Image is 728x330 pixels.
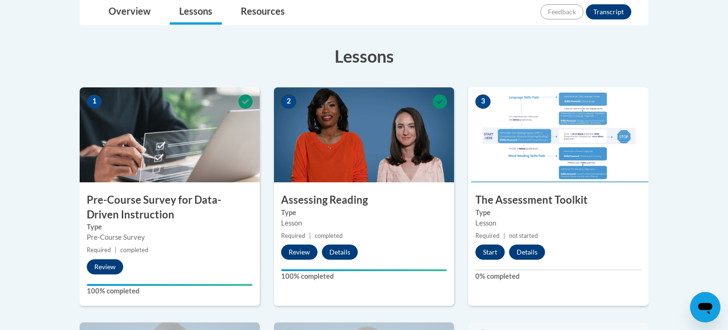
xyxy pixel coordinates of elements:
[540,4,583,19] button: Feedback
[309,232,311,239] span: |
[115,246,117,254] span: |
[475,207,641,218] label: Type
[475,271,641,282] label: 0% completed
[586,4,631,19] button: Transcript
[281,245,318,260] button: Review
[475,232,500,239] span: Required
[509,245,545,260] button: Details
[80,193,260,222] h3: Pre-Course Survey for Data-Driven Instruction
[120,246,148,254] span: completed
[503,232,505,239] span: |
[281,232,305,239] span: Required
[87,222,253,232] label: Type
[322,245,358,260] button: Details
[281,94,296,109] span: 2
[274,87,454,182] img: Course Image
[281,269,447,271] div: Your progress
[80,87,260,182] img: Course Image
[281,207,447,218] label: Type
[87,284,253,286] div: Your progress
[281,218,447,228] div: Lesson
[87,259,123,274] button: Review
[475,245,505,260] button: Start
[475,218,641,228] div: Lesson
[690,292,720,322] iframe: Button to launch messaging window
[315,232,343,239] span: completed
[87,246,111,254] span: Required
[281,271,447,282] label: 100% completed
[475,94,491,109] span: 3
[87,94,102,109] span: 1
[509,232,538,239] span: not started
[468,87,648,182] img: Course Image
[87,286,253,296] label: 100% completed
[274,193,454,207] h3: Assessing Reading
[468,193,648,207] h3: The Assessment Toolkit
[80,44,648,68] h3: Lessons
[87,232,253,243] div: Pre-Course Survey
